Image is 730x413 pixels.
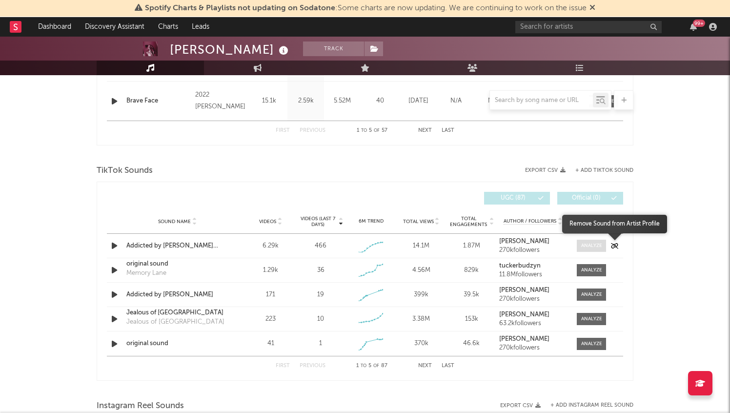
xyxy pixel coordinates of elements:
[276,363,290,369] button: First
[126,259,228,269] a: original sound
[300,128,325,133] button: Previous
[449,266,494,275] div: 829k
[373,364,379,368] span: of
[515,21,662,33] input: Search for artists
[499,287,567,294] a: [PERSON_NAME]
[374,128,380,133] span: of
[504,218,556,225] span: Author / Followers
[97,165,153,177] span: TikTok Sounds
[418,128,432,133] button: Next
[499,311,567,318] a: [PERSON_NAME]
[449,314,494,324] div: 153k
[449,216,488,227] span: Total Engagements
[499,238,567,245] a: [PERSON_NAME]
[300,363,325,369] button: Previous
[399,290,444,300] div: 399k
[564,195,608,201] span: Official ( 0 )
[170,41,291,58] div: [PERSON_NAME]
[525,167,566,173] button: Export CSV
[248,314,293,324] div: 223
[449,290,494,300] div: 39.5k
[195,89,248,113] div: 2022 [PERSON_NAME]
[248,290,293,300] div: 171
[500,403,541,409] button: Export CSV
[566,168,633,173] button: + Add TikTok Sound
[490,195,535,201] span: UGC ( 87 )
[298,216,338,227] span: Videos (last 7 days)
[78,17,151,37] a: Discovery Assistant
[484,192,550,205] button: UGC(87)
[550,403,633,408] button: + Add Instagram Reel Sound
[145,4,587,12] span: : Some charts are now updating. We are continuing to work on the issue
[575,168,633,173] button: + Add TikTok Sound
[317,290,324,300] div: 19
[541,403,633,408] div: + Add Instagram Reel Sound
[499,287,549,293] strong: [PERSON_NAME]
[449,339,494,349] div: 46.6k
[557,192,623,205] button: Official(0)
[399,339,444,349] div: 370k
[499,247,567,254] div: 270k followers
[499,271,567,278] div: 11.8M followers
[248,339,293,349] div: 41
[259,219,276,225] span: Videos
[690,23,697,31] button: 99+
[499,296,567,303] div: 270k followers
[490,97,593,104] input: Search by song name or URL
[248,241,293,251] div: 6.29k
[317,314,324,324] div: 10
[449,241,494,251] div: 1.87M
[31,17,78,37] a: Dashboard
[151,17,185,37] a: Charts
[303,41,364,56] button: Track
[126,317,224,327] div: Jealous of [GEOGRAPHIC_DATA]
[248,266,293,275] div: 1.29k
[97,400,184,412] span: Instagram Reel Sounds
[499,263,541,269] strong: tuckerbudzyn
[361,364,366,368] span: to
[185,17,216,37] a: Leads
[345,125,399,137] div: 1 5 57
[158,219,191,225] span: Sound Name
[499,345,567,351] div: 270k followers
[499,238,549,245] strong: [PERSON_NAME]
[345,360,399,372] div: 1 5 87
[442,363,454,369] button: Last
[499,311,549,318] strong: [PERSON_NAME]
[589,4,595,12] span: Dismiss
[499,336,549,342] strong: [PERSON_NAME]
[145,4,335,12] span: Spotify Charts & Playlists not updating on Sodatone
[348,218,394,225] div: 6M Trend
[361,128,367,133] span: to
[442,128,454,133] button: Last
[399,314,444,324] div: 3.38M
[317,266,324,275] div: 36
[399,266,444,275] div: 4.56M
[126,268,166,278] div: Memory Lane
[315,241,326,251] div: 466
[399,241,444,251] div: 14.1M
[693,20,705,27] div: 99 +
[126,241,228,251] a: Addicted by [PERSON_NAME] acoustic
[276,128,290,133] button: First
[319,339,322,349] div: 1
[499,320,567,327] div: 63.2k followers
[499,336,567,343] a: [PERSON_NAME]
[126,308,228,318] a: Jealous of [GEOGRAPHIC_DATA]
[418,363,432,369] button: Next
[126,290,228,300] a: Addicted by [PERSON_NAME]
[126,339,228,349] a: original sound
[499,263,567,269] a: tuckerbudzyn
[403,219,434,225] span: Total Views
